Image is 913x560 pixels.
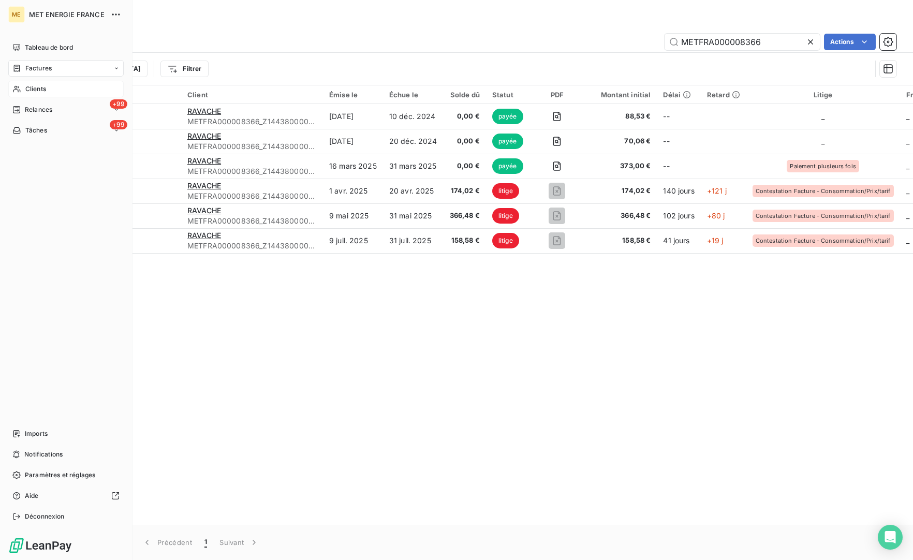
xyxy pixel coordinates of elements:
[588,186,651,196] span: 174,02 €
[588,91,651,99] div: Montant initial
[25,43,73,52] span: Tableau de bord
[198,532,213,553] button: 1
[25,84,46,94] span: Clients
[450,111,480,122] span: 0,00 €
[187,241,317,251] span: METFRA000008366_Z1443800000004
[657,129,700,154] td: --
[8,122,124,139] a: +99Tâches
[383,203,444,228] td: 31 mai 2025
[323,129,383,154] td: [DATE]
[821,112,824,121] span: _
[492,134,523,149] span: payée
[492,208,519,224] span: litige
[753,91,894,99] div: Litige
[187,191,317,201] span: METFRA000008366_Z1443800000004
[187,216,317,226] span: METFRA000008366_Z1443800000004
[657,104,700,129] td: --
[329,91,377,99] div: Émise le
[383,129,444,154] td: 20 déc. 2024
[25,126,47,135] span: Tâches
[657,228,700,253] td: 41 jours
[707,186,727,195] span: +121 j
[906,186,909,195] span: _
[323,179,383,203] td: 1 avr. 2025
[187,131,221,140] span: RAVACHE
[492,109,523,124] span: payée
[187,231,221,240] span: RAVACHE
[707,91,740,99] div: Retard
[25,64,52,73] span: Factures
[657,154,700,179] td: --
[707,211,725,220] span: +80 j
[389,91,437,99] div: Échue le
[25,512,65,521] span: Déconnexion
[8,537,72,554] img: Logo LeanPay
[204,537,207,548] span: 1
[8,81,124,97] a: Clients
[906,211,909,220] span: _
[450,211,480,221] span: 366,48 €
[707,236,724,245] span: +19 j
[657,179,700,203] td: 140 jours
[8,101,124,118] a: +99Relances
[906,112,909,121] span: _
[383,154,444,179] td: 31 mars 2025
[187,141,317,152] span: METFRA000008366_Z1443800000004
[323,154,383,179] td: 16 mars 2025
[756,213,891,219] span: Contestation Facture - Consommation/Prix/tarif
[588,161,651,171] span: 373,00 €
[878,525,903,550] div: Open Intercom Messenger
[756,238,891,244] span: Contestation Facture - Consommation/Prix/tarif
[187,166,317,176] span: METFRA000008366_Z1443800000004
[8,488,124,504] a: Aide
[187,116,317,127] span: METFRA000008366_Z1443800000004
[187,91,317,99] div: Client
[588,136,651,146] span: 70,06 €
[323,228,383,253] td: 9 juil. 2025
[492,91,526,99] div: Statut
[492,183,519,199] span: litige
[383,104,444,129] td: 10 déc. 2024
[790,163,856,169] span: Paiement plusieurs fois
[25,429,48,438] span: Imports
[906,236,909,245] span: _
[323,203,383,228] td: 9 mai 2025
[323,104,383,129] td: [DATE]
[25,105,52,114] span: Relances
[450,161,480,171] span: 0,00 €
[160,61,208,77] button: Filtrer
[450,235,480,246] span: 158,58 €
[29,10,105,19] span: MET ENERGIE FRANCE
[136,532,198,553] button: Précédent
[187,206,221,215] span: RAVACHE
[8,39,124,56] a: Tableau de bord
[110,99,127,109] span: +99
[8,425,124,442] a: Imports
[665,34,820,50] input: Rechercher
[906,161,909,170] span: _
[588,235,651,246] span: 158,58 €
[187,107,221,115] span: RAVACHE
[187,181,221,190] span: RAVACHE
[383,179,444,203] td: 20 avr. 2025
[492,233,519,248] span: litige
[821,137,824,145] span: _
[450,91,480,99] div: Solde dû
[824,34,876,50] button: Actions
[8,60,124,77] a: Factures
[450,186,480,196] span: 174,02 €
[906,137,909,145] span: _
[383,228,444,253] td: 31 juil. 2025
[756,188,891,194] span: Contestation Facture - Consommation/Prix/tarif
[25,491,39,500] span: Aide
[663,91,694,99] div: Délai
[24,450,63,459] span: Notifications
[588,111,651,122] span: 88,53 €
[588,211,651,221] span: 366,48 €
[492,158,523,174] span: payée
[25,470,95,480] span: Paramètres et réglages
[450,136,480,146] span: 0,00 €
[8,467,124,483] a: Paramètres et réglages
[213,532,266,553] button: Suivant
[657,203,700,228] td: 102 jours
